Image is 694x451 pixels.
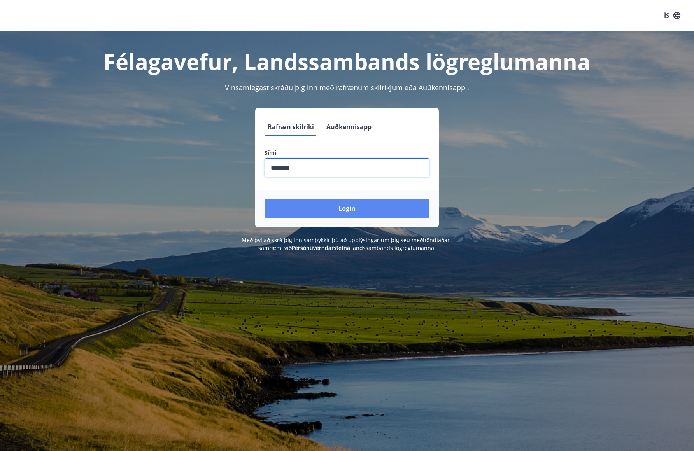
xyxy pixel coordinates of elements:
[292,244,350,252] a: Persónuverndarstefna
[265,199,429,218] button: Login
[76,47,618,76] h1: Félagavefur, Landssambands lögreglumanna
[265,149,429,157] label: Sími
[242,236,453,252] span: Með því að skrá þig inn samþykkir þú að upplýsingar um þig séu meðhöndlaðar í samræmi við Landssa...
[660,9,685,23] button: ÍS
[323,117,375,136] button: Auðkennisapp
[225,83,469,92] span: Vinsamlegast skráðu þig inn með rafrænum skilríkjum eða Auðkennisappi.
[265,117,317,136] button: Rafræn skilríki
